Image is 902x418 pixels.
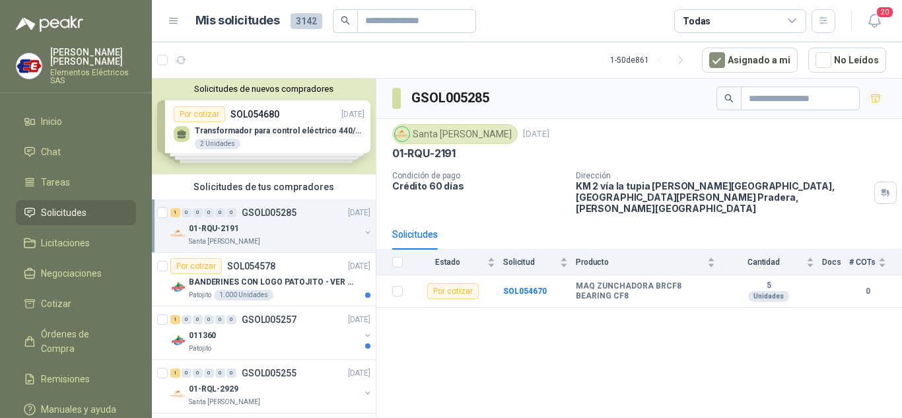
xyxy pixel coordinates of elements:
span: Cantidad [723,258,804,267]
img: Company Logo [170,279,186,295]
div: 1 [170,368,180,378]
span: Chat [41,145,61,159]
div: 0 [215,315,225,324]
p: [DATE] [348,367,370,380]
p: KM 2 vía la tupia [PERSON_NAME][GEOGRAPHIC_DATA], [GEOGRAPHIC_DATA][PERSON_NAME] Pradera , [PERSO... [576,180,869,214]
div: Solicitudes de tus compradores [152,174,376,199]
img: Company Logo [395,127,409,141]
p: [DATE] [348,207,370,219]
span: 20 [876,6,894,18]
button: Asignado a mi [702,48,798,73]
div: Todas [683,14,711,28]
p: [DATE] [348,314,370,326]
div: 1 [170,315,180,324]
span: search [341,16,350,25]
button: No Leídos [808,48,886,73]
p: [PERSON_NAME] [PERSON_NAME] [50,48,136,66]
th: # COTs [849,250,902,275]
div: 0 [182,208,191,217]
a: Órdenes de Compra [16,322,136,361]
span: Cotizar [41,296,71,311]
p: GSOL005255 [242,368,296,378]
a: Licitaciones [16,230,136,256]
img: Company Logo [170,333,186,349]
p: Santa [PERSON_NAME] [189,236,260,247]
span: Negociaciones [41,266,102,281]
span: Inicio [41,114,62,129]
span: 3142 [291,13,322,29]
p: Elementos Eléctricos SAS [50,69,136,85]
div: 0 [226,368,236,378]
div: 0 [193,368,203,378]
b: 5 [723,281,814,291]
p: Crédito 60 días [392,180,565,192]
b: MAQ ZUNCHADORA BRCF8 BEARING CF8 [576,281,715,302]
p: SOL054578 [227,261,275,271]
a: Chat [16,139,136,164]
div: 0 [193,315,203,324]
p: Patojito [189,290,211,300]
span: Remisiones [41,372,90,386]
p: 01-RQL-2929 [189,383,238,396]
div: 0 [204,208,214,217]
img: Company Logo [170,386,186,402]
p: [DATE] [348,260,370,273]
th: Solicitud [503,250,576,275]
div: 0 [204,368,214,378]
th: Producto [576,250,723,275]
div: 0 [215,368,225,378]
h3: GSOL005285 [411,88,491,108]
div: Por cotizar [427,283,479,299]
th: Docs [822,250,849,275]
div: Por cotizar [170,258,222,274]
button: Solicitudes de nuevos compradores [157,84,370,94]
p: 01-RQU-2191 [189,223,239,235]
div: 0 [226,315,236,324]
img: Company Logo [17,53,42,79]
a: Remisiones [16,366,136,392]
img: Logo peakr [16,16,83,32]
p: GSOL005257 [242,315,296,324]
div: 1 - 50 de 861 [610,50,691,71]
a: Solicitudes [16,200,136,225]
span: Tareas [41,175,70,190]
a: Negociaciones [16,261,136,286]
span: Estado [411,258,485,267]
div: 0 [193,208,203,217]
a: 1 0 0 0 0 0 GSOL005255[DATE] Company Logo01-RQL-2929Santa [PERSON_NAME] [170,365,373,407]
a: Por cotizarSOL054578[DATE] Company LogoBANDERINES CON LOGO PATOJITO - VER DOC ADJUNTOPatojito1.00... [152,253,376,306]
span: Solicitud [503,258,557,267]
a: SOL054670 [503,287,547,296]
p: 011360 [189,330,216,342]
div: 0 [182,315,191,324]
div: 1 [170,208,180,217]
p: Patojito [189,343,211,354]
a: 1 0 0 0 0 0 GSOL005257[DATE] Company Logo011360Patojito [170,312,373,354]
b: 0 [849,285,886,298]
p: Dirección [576,171,869,180]
div: Santa [PERSON_NAME] [392,124,518,144]
a: Tareas [16,170,136,195]
span: Producto [576,258,705,267]
th: Estado [411,250,503,275]
img: Company Logo [170,226,186,242]
p: Condición de pago [392,171,565,180]
p: [DATE] [523,128,549,141]
a: Cotizar [16,291,136,316]
div: 0 [204,315,214,324]
p: 01-RQU-2191 [392,147,456,160]
div: Solicitudes [392,227,438,242]
div: Solicitudes de nuevos compradoresPor cotizarSOL054680[DATE] Transformador para control eléctrico ... [152,79,376,174]
div: 0 [182,368,191,378]
span: Licitaciones [41,236,90,250]
span: Órdenes de Compra [41,327,123,356]
span: Solicitudes [41,205,87,220]
p: GSOL005285 [242,208,296,217]
span: # COTs [849,258,876,267]
div: 0 [215,208,225,217]
p: BANDERINES CON LOGO PATOJITO - VER DOC ADJUNTO [189,276,353,289]
a: Inicio [16,109,136,134]
span: Manuales y ayuda [41,402,116,417]
p: Santa [PERSON_NAME] [189,397,260,407]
